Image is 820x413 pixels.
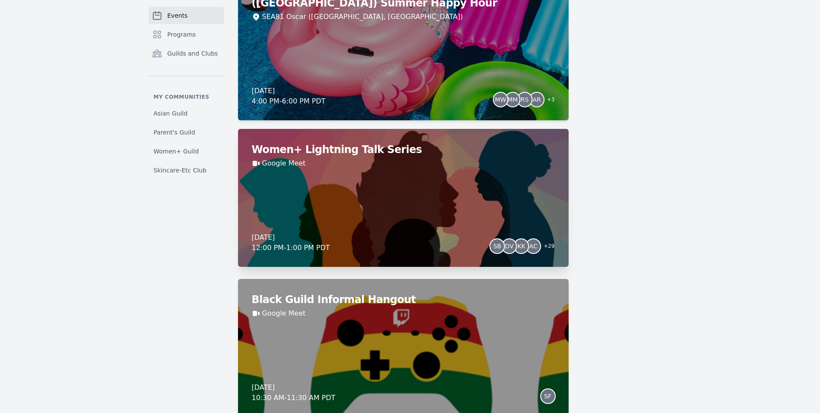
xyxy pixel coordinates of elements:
div: [DATE] 12:00 PM - 1:00 PM PDT [252,232,330,253]
a: Programs [149,26,224,43]
h2: Women+ Lightning Talk Series [252,143,555,156]
a: Google Meet [262,158,306,169]
a: Guilds and Clubs [149,45,224,62]
span: + 3 [542,94,555,106]
span: Parent's Guild [154,128,195,137]
span: KK [517,243,525,249]
span: Guilds and Clubs [167,49,218,58]
span: SB [493,243,501,249]
a: Events [149,7,224,24]
span: + 29 [538,241,554,253]
span: Programs [167,30,196,39]
div: [DATE] 10:30 AM - 11:30 AM PDT [252,382,336,403]
span: SF [544,393,551,399]
a: Parent's Guild [149,125,224,140]
span: MM [507,97,518,103]
a: Skincare-Etc Club [149,163,224,178]
span: Asian Guild [154,109,188,118]
span: AC [529,243,538,249]
span: Skincare-Etc Club [154,166,207,175]
h2: Black Guild Informal Hangout [252,293,555,307]
span: RS [520,97,529,103]
div: [DATE] 4:00 PM - 6:00 PM PDT [252,86,326,106]
span: Women+ Guild [154,147,199,156]
a: Google Meet [262,308,306,319]
p: My communities [149,94,224,100]
div: SEA81 Oscar ([GEOGRAPHIC_DATA], [GEOGRAPHIC_DATA]) [262,12,463,22]
a: Asian Guild [149,106,224,121]
span: MW [495,97,506,103]
span: DV [505,243,514,249]
span: AR [532,97,541,103]
a: Women+ Guild [149,144,224,159]
nav: Sidebar [149,7,224,178]
span: Events [167,11,188,20]
a: Women+ Lightning Talk SeriesGoogle Meet[DATE]12:00 PM-1:00 PM PDTSBDVKKAC+29 [238,129,569,267]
